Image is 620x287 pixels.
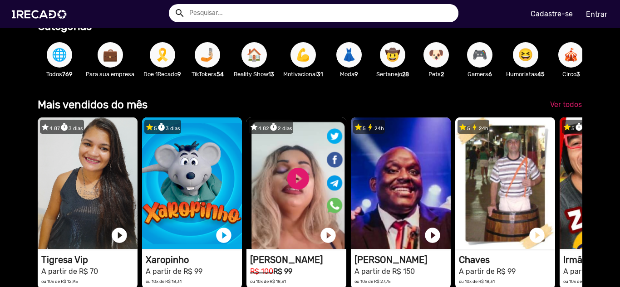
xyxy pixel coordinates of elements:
[506,70,545,78] p: Humoristas
[336,42,362,68] button: 👗
[273,267,292,276] b: R$ 99
[217,71,224,78] b: 54
[354,71,358,78] b: 9
[290,42,316,68] button: 💪
[351,117,451,249] video: 1RECADO vídeos dedicados para fãs e empresas
[537,71,545,78] b: 45
[354,267,415,276] small: A partir de R$ 150
[41,267,98,276] small: A partir de R$ 70
[423,226,442,244] a: play_circle_filled
[250,267,273,276] small: R$ 100
[241,42,267,68] button: 🏠
[580,6,613,22] a: Entrar
[103,42,118,68] span: 💼
[246,42,262,68] span: 🏠
[558,42,584,68] button: 🎪
[467,42,492,68] button: 🎮
[455,117,555,249] video: 1RECADO vídeos dedicados para fãs e empresas
[518,42,533,68] span: 😆
[42,70,77,78] p: Todos
[531,10,573,18] u: Cadastre-se
[177,71,181,78] b: 9
[563,42,579,68] span: 🎪
[423,42,449,68] button: 🐶
[385,42,400,68] span: 🤠
[143,70,181,78] p: Doe 1Recado
[317,71,323,78] b: 31
[554,70,588,78] p: Circo
[62,71,73,78] b: 769
[354,279,391,284] small: ou 10x de R$ 27,75
[459,279,495,284] small: ou 10x de R$ 18,31
[341,42,357,68] span: 👗
[200,42,215,68] span: 🤳🏼
[182,4,458,22] input: Pesquisar...
[332,70,366,78] p: Moda
[234,70,274,78] p: Reality Show
[428,42,444,68] span: 🐶
[215,226,233,244] a: play_circle_filled
[41,279,78,284] small: ou 10x de R$ 12,95
[155,42,170,68] span: 🎗️
[250,254,346,265] h1: [PERSON_NAME]
[488,71,492,78] b: 6
[402,71,409,78] b: 28
[380,42,405,68] button: 🤠
[419,70,453,78] p: Pets
[528,226,546,244] a: play_circle_filled
[283,70,323,78] p: Motivacional
[110,226,128,244] a: play_circle_filled
[41,254,138,265] h1: Tigresa Vip
[150,42,175,68] button: 🎗️
[52,42,67,68] span: 🌐
[319,226,337,244] a: play_circle_filled
[171,5,187,20] button: Example home icon
[295,42,311,68] span: 💪
[472,42,487,68] span: 🎮
[354,254,451,265] h1: [PERSON_NAME]
[459,267,516,276] small: A partir de R$ 99
[174,8,185,19] mat-icon: Example home icon
[441,71,444,78] b: 2
[190,70,225,78] p: TikTokers
[86,70,134,78] p: Para sua empresa
[47,42,72,68] button: 🌐
[142,117,242,249] video: 1RECADO vídeos dedicados para fãs e empresas
[513,42,538,68] button: 😆
[146,254,242,265] h1: Xaropinho
[146,279,182,284] small: ou 10x de R$ 18,31
[38,117,138,249] video: 1RECADO vídeos dedicados para fãs e empresas
[146,267,202,276] small: A partir de R$ 99
[576,71,580,78] b: 3
[459,254,555,265] h1: Chaves
[98,42,123,68] button: 💼
[38,98,148,111] b: Mais vendidos do mês
[463,70,497,78] p: Gamers
[375,70,410,78] p: Sertanejo
[563,279,600,284] small: ou 10x de R$ 27,56
[195,42,220,68] button: 🤳🏼
[246,117,346,249] video: 1RECADO vídeos dedicados para fãs e empresas
[250,279,286,284] small: ou 10x de R$ 18,31
[268,71,274,78] b: 13
[550,100,582,109] span: Ver todos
